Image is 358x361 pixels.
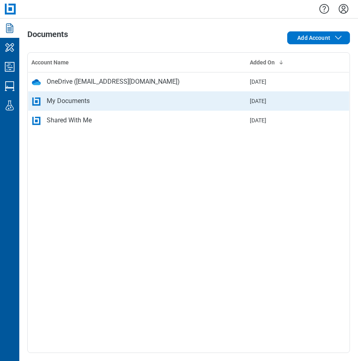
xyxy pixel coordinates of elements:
table: bb-data-table [28,53,350,130]
button: Settings [337,2,350,16]
button: Add Account [287,31,350,44]
td: [DATE] [247,91,311,111]
span: Add Account [297,34,330,42]
td: [DATE] [247,111,311,130]
svg: Documents [3,22,16,35]
svg: Studio Projects [3,60,16,73]
div: Added On [250,58,308,66]
td: [DATE] [247,72,311,91]
div: Shared With Me [47,116,92,125]
svg: Labs [3,99,16,112]
svg: My Workspace [3,41,16,54]
div: Account Name [31,58,243,66]
div: OneDrive ([EMAIL_ADDRESS][DOMAIN_NAME]) [47,77,180,87]
div: My Documents [47,96,90,106]
svg: Studio Sessions [3,80,16,93]
h1: Documents [27,30,68,43]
